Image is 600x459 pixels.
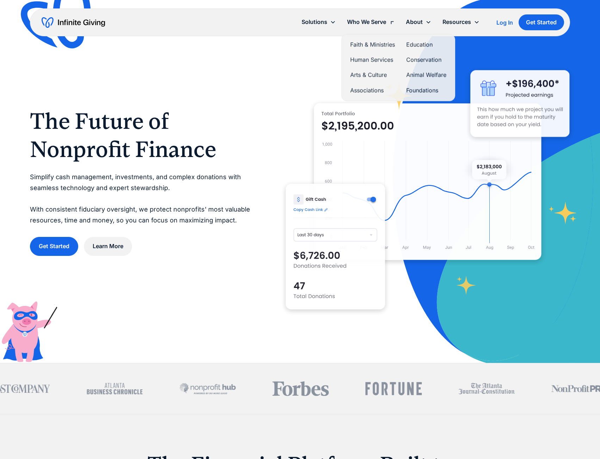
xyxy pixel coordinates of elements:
[341,14,400,30] div: Who We Serve
[437,14,485,30] div: Resources
[314,103,542,260] img: nonprofit donation platform
[406,70,446,80] a: Animal Welfare
[406,86,446,95] a: Foundations
[341,34,455,101] nav: Who We Serve
[302,17,327,27] div: Solutions
[296,14,341,30] div: Solutions
[350,55,395,65] a: Human Services
[42,17,105,28] a: home
[350,70,395,80] a: Arts & Culture
[549,202,577,224] img: fundraising star
[443,17,471,27] div: Resources
[400,14,437,30] div: About
[406,40,446,50] a: Education
[347,17,386,27] div: Who We Serve
[519,14,564,30] a: Get Started
[406,55,446,65] a: Conservation
[286,184,385,309] img: donation software for nonprofits
[30,107,258,163] h1: The Future of Nonprofit Finance
[496,20,513,25] div: Log In
[350,86,395,95] a: Associations
[496,18,513,27] a: Log In
[406,17,423,27] div: About
[30,172,258,226] p: Simplify cash management, investments, and complex donations with seamless technology and expert ...
[30,237,78,256] a: Get Started
[84,237,132,256] a: Learn More
[350,40,395,50] a: Faith & Ministries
